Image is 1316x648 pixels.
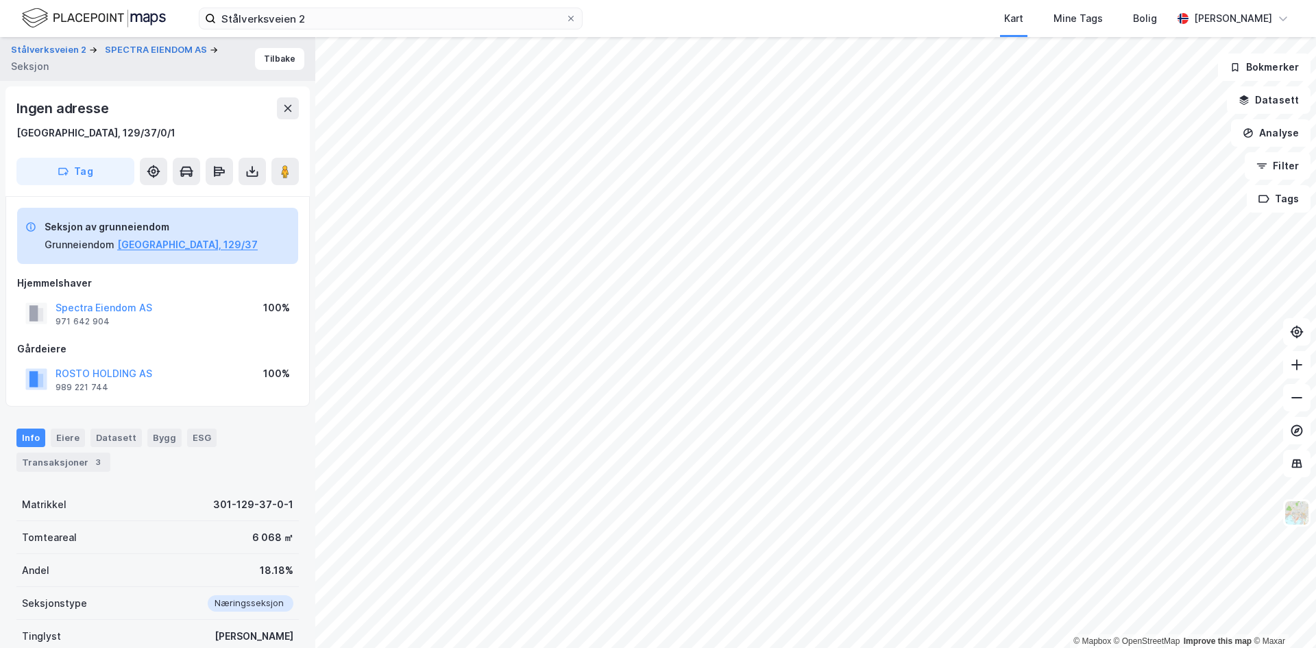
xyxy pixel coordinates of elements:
div: 100% [263,300,290,316]
div: Info [16,429,45,446]
div: Seksjon av grunneiendom [45,219,258,235]
button: SPECTRA EIENDOM AS [105,43,210,57]
div: Datasett [90,429,142,446]
div: Seksjon [11,58,49,75]
div: 971 642 904 [56,316,110,327]
button: Bokmerker [1218,53,1311,81]
a: Improve this map [1184,636,1252,646]
div: 100% [263,365,290,382]
img: Z [1284,500,1310,526]
div: 18.18% [260,562,293,579]
button: Analyse [1231,119,1311,147]
div: Tinglyst [22,628,61,645]
div: Transaksjoner [16,453,110,472]
button: Tag [16,158,134,185]
div: Seksjonstype [22,595,87,612]
div: Hjemmelshaver [17,275,298,291]
div: [GEOGRAPHIC_DATA], 129/37/0/1 [16,125,175,141]
div: Bolig [1133,10,1157,27]
div: Kart [1004,10,1023,27]
button: Datasett [1227,86,1311,114]
a: Mapbox [1073,636,1111,646]
div: 989 221 744 [56,382,108,393]
div: Eiere [51,429,85,446]
div: [PERSON_NAME] [1194,10,1272,27]
div: Matrikkel [22,496,66,513]
img: logo.f888ab2527a4732fd821a326f86c7f29.svg [22,6,166,30]
div: 301-129-37-0-1 [213,496,293,513]
div: Gårdeiere [17,341,298,357]
div: Bygg [147,429,182,446]
div: 6 068 ㎡ [252,529,293,546]
button: Stålverksveien 2 [11,43,89,57]
div: Tomteareal [22,529,77,546]
div: Mine Tags [1053,10,1103,27]
div: 3 [91,455,105,469]
div: Ingen adresse [16,97,111,119]
button: [GEOGRAPHIC_DATA], 129/37 [117,237,258,253]
iframe: Chat Widget [1247,582,1316,648]
div: ESG [187,429,217,446]
a: OpenStreetMap [1114,636,1180,646]
div: Grunneiendom [45,237,114,253]
input: Søk på adresse, matrikkel, gårdeiere, leietakere eller personer [216,8,565,29]
div: [PERSON_NAME] [215,628,293,645]
div: Andel [22,562,49,579]
button: Filter [1245,152,1311,180]
button: Tilbake [255,48,304,70]
button: Tags [1247,185,1311,213]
